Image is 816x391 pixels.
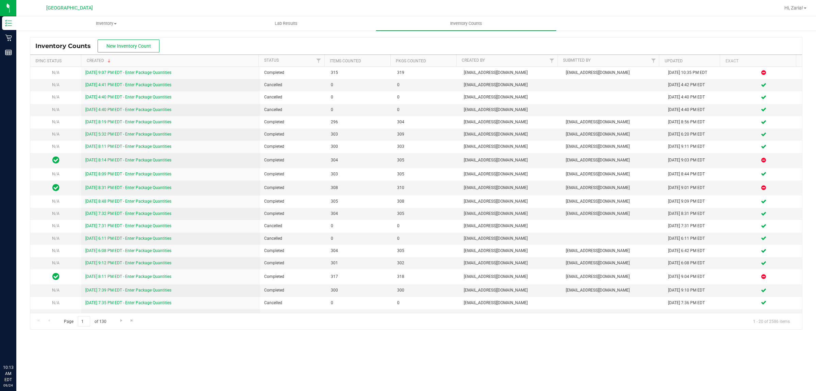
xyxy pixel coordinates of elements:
[85,248,171,253] a: [DATE] 6:08 PM EDT - Enter Package Quantities
[264,131,322,138] span: Completed
[16,16,196,31] a: Inventory
[46,5,93,11] span: [GEOGRAPHIC_DATA]
[85,70,171,75] a: [DATE] 9:07 PM EDT - Enter Package Quantities
[464,82,558,88] span: [EMAIL_ADDRESS][DOMAIN_NAME]
[264,210,322,217] span: Completed
[464,260,558,266] span: [EMAIL_ADDRESS][DOMAIN_NAME]
[397,287,455,294] span: 300
[331,248,389,254] span: 304
[85,82,171,87] a: [DATE] 4:41 PM EDT - Enter Package Quantities
[464,198,558,205] span: [EMAIL_ADDRESS][DOMAIN_NAME]
[330,59,361,63] a: Items Counted
[464,119,558,125] span: [EMAIL_ADDRESS][DOMAIN_NAME]
[331,131,389,138] span: 303
[566,119,660,125] span: [EMAIL_ADDRESS][DOMAIN_NAME]
[52,70,60,75] span: N/A
[85,288,171,293] a: [DATE] 7:39 PM EDT - Enter Package Quantities
[464,273,558,280] span: [EMAIL_ADDRESS][DOMAIN_NAME]
[106,43,151,49] span: New Inventory Count
[464,235,558,242] span: [EMAIL_ADDRESS][DOMAIN_NAME]
[264,235,322,242] span: Cancelled
[331,287,389,294] span: 300
[52,288,60,293] span: N/A
[85,132,171,137] a: [DATE] 5:32 PM EDT - Enter Package Quantities
[85,261,171,265] a: [DATE] 9:12 PM EDT - Enter Package Quantities
[264,223,322,229] span: Cancelled
[396,59,426,63] a: Pkgs Counted
[566,69,660,76] span: [EMAIL_ADDRESS][DOMAIN_NAME]
[464,223,558,229] span: [EMAIL_ADDRESS][DOMAIN_NAME]
[52,144,60,149] span: N/A
[264,312,322,318] span: Cancelled
[668,107,721,113] div: [DATE] 4:40 PM EDT
[566,248,660,254] span: [EMAIL_ADDRESS][DOMAIN_NAME]
[331,171,389,177] span: 303
[266,20,307,27] span: Lab Results
[563,58,591,63] a: Submitted By
[668,235,721,242] div: [DATE] 6:11 PM EDT
[397,107,455,113] span: 0
[464,185,558,191] span: [EMAIL_ADDRESS][DOMAIN_NAME]
[397,260,455,266] span: 302
[668,157,721,163] div: [DATE] 9:03 PM EDT
[566,185,660,191] span: [EMAIL_ADDRESS][DOMAIN_NAME]
[464,248,558,254] span: [EMAIL_ADDRESS][DOMAIN_NAME]
[264,171,322,177] span: Completed
[313,55,324,66] a: Filter
[331,260,389,266] span: 301
[566,260,660,266] span: [EMAIL_ADDRESS][DOMAIN_NAME]
[668,185,721,191] div: [DATE] 9:01 PM EDT
[566,143,660,150] span: [EMAIL_ADDRESS][DOMAIN_NAME]
[397,223,455,229] span: 0
[85,185,171,190] a: [DATE] 8:31 PM EDT - Enter Package Quantities
[331,119,389,125] span: 296
[648,55,659,66] a: Filter
[52,272,60,281] span: In Sync
[5,49,12,56] inline-svg: Reports
[17,20,196,27] span: Inventory
[264,287,322,294] span: Completed
[85,158,171,162] a: [DATE] 8:14 PM EDT - Enter Package Quantities
[464,143,558,150] span: [EMAIL_ADDRESS][DOMAIN_NAME]
[668,260,721,266] div: [DATE] 6:08 PM EDT
[397,273,455,280] span: 318
[668,300,721,306] div: [DATE] 7:36 PM EDT
[3,383,13,388] p: 09/24
[462,58,485,63] a: Created By
[264,157,322,163] span: Completed
[668,198,721,205] div: [DATE] 9:09 PM EDT
[85,274,171,279] a: [DATE] 8:11 PM EDT - Enter Package Quantities
[58,316,112,327] span: Page of 130
[87,58,112,63] a: Created
[116,316,126,325] a: Go to the next page
[668,210,721,217] div: [DATE] 8:31 PM EDT
[464,94,558,100] span: [EMAIL_ADDRESS][DOMAIN_NAME]
[668,248,721,254] div: [DATE] 6:42 PM EDT
[331,198,389,205] span: 305
[52,183,60,192] span: In Sync
[784,5,803,11] span: Hi, Zaria!
[331,223,389,229] span: 0
[566,287,660,294] span: [EMAIL_ADDRESS][DOMAIN_NAME]
[85,236,171,241] a: [DATE] 6:11 PM EDT - Enter Package Quantities
[668,69,721,76] div: [DATE] 10:35 PM EDT
[52,248,60,253] span: N/A
[5,20,12,27] inline-svg: Inventory
[668,273,721,280] div: [DATE] 9:04 PM EDT
[464,131,558,138] span: [EMAIL_ADDRESS][DOMAIN_NAME]
[397,131,455,138] span: 309
[5,34,12,41] inline-svg: Retail
[52,155,60,165] span: In Sync
[3,364,13,383] p: 10:13 AM EDT
[464,107,558,113] span: [EMAIL_ADDRESS][DOMAIN_NAME]
[397,185,455,191] span: 310
[85,199,171,204] a: [DATE] 8:48 PM EDT - Enter Package Quantities
[464,157,558,163] span: [EMAIL_ADDRESS][DOMAIN_NAME]
[566,210,660,217] span: [EMAIL_ADDRESS][DOMAIN_NAME]
[331,82,389,88] span: 0
[397,94,455,100] span: 0
[264,107,322,113] span: Cancelled
[264,300,322,306] span: Cancelled
[85,120,171,124] a: [DATE] 8:19 PM EDT - Enter Package Quantities
[52,261,60,265] span: N/A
